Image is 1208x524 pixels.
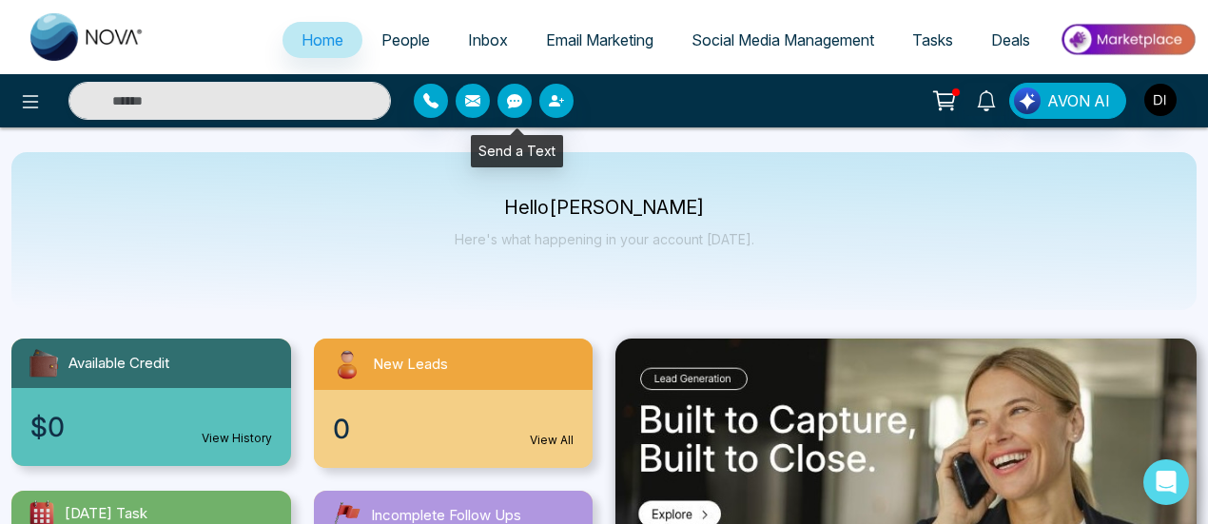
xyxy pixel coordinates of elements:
span: 0 [333,409,350,449]
span: $0 [30,407,65,447]
a: View All [530,432,574,449]
a: Social Media Management [672,22,893,58]
a: Inbox [449,22,527,58]
a: View History [202,430,272,447]
a: People [362,22,449,58]
img: User Avatar [1144,84,1177,116]
a: Home [283,22,362,58]
a: Email Marketing [527,22,672,58]
img: Market-place.gif [1059,18,1197,61]
span: Tasks [912,30,953,49]
div: Send a Text [471,135,563,167]
p: Here's what happening in your account [DATE]. [455,231,754,247]
a: Tasks [893,22,972,58]
a: New Leads0View All [302,339,605,468]
span: Email Marketing [546,30,653,49]
div: Open Intercom Messenger [1143,459,1189,505]
button: AVON AI [1009,83,1126,119]
p: Hello [PERSON_NAME] [455,200,754,216]
span: Home [302,30,343,49]
span: New Leads [373,354,448,376]
a: Deals [972,22,1049,58]
span: Deals [991,30,1030,49]
img: availableCredit.svg [27,346,61,380]
span: Inbox [468,30,508,49]
img: Nova CRM Logo [30,13,145,61]
img: Lead Flow [1014,87,1041,114]
span: Social Media Management [692,30,874,49]
span: People [381,30,430,49]
span: Available Credit [68,353,169,375]
span: AVON AI [1047,89,1110,112]
img: newLeads.svg [329,346,365,382]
